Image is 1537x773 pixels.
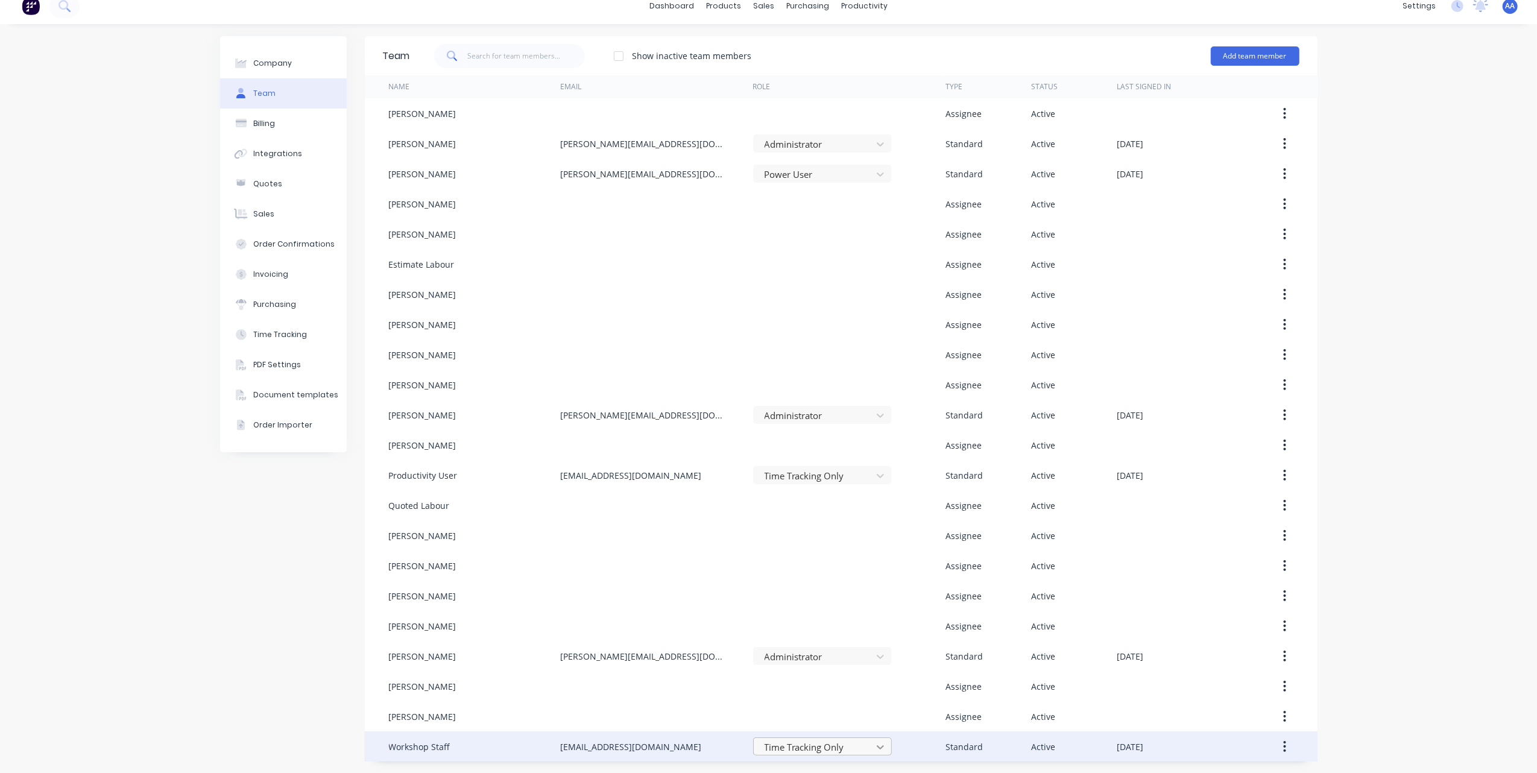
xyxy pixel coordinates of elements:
button: Team [220,78,347,109]
div: Active [1031,349,1055,361]
div: Assignee [945,318,982,331]
div: Assignee [945,499,982,512]
div: Type [945,81,962,92]
button: Time Tracking [220,320,347,350]
div: Active [1031,318,1055,331]
div: Team [383,49,410,63]
div: Name [389,81,410,92]
div: Last signed in [1117,81,1172,92]
div: [DATE] [1117,469,1144,482]
div: Assignee [945,620,982,633]
div: Assignee [945,198,982,210]
div: [PERSON_NAME] [389,288,456,301]
div: Active [1031,710,1055,723]
div: [PERSON_NAME] [389,168,456,180]
div: Active [1031,258,1055,271]
div: Purchasing [253,299,296,310]
div: Assignee [945,228,982,241]
div: Active [1031,137,1055,150]
div: Team [253,88,276,99]
div: [PERSON_NAME] [389,620,456,633]
div: Standard [945,469,983,482]
div: Sales [253,209,274,219]
div: Document templates [253,390,338,400]
div: Assignee [945,590,982,602]
div: Status [1031,81,1058,92]
div: Order Importer [253,420,312,431]
div: [PERSON_NAME] [389,137,456,150]
div: Assignee [945,439,982,452]
div: Role [753,81,771,92]
div: [DATE] [1117,740,1144,753]
div: [EMAIL_ADDRESS][DOMAIN_NAME] [560,469,701,482]
div: Active [1031,650,1055,663]
div: Company [253,58,292,69]
div: [PERSON_NAME] [389,107,456,120]
div: Active [1031,288,1055,301]
button: Add team member [1211,46,1299,66]
div: Active [1031,439,1055,452]
input: Search for team members... [467,44,585,68]
div: Quoted Labour [389,499,450,512]
button: Purchasing [220,289,347,320]
div: Active [1031,680,1055,693]
div: [PERSON_NAME][EMAIL_ADDRESS][DOMAIN_NAME] [560,650,729,663]
div: [PERSON_NAME] [389,409,456,421]
div: [DATE] [1117,168,1144,180]
div: Active [1031,590,1055,602]
div: [PERSON_NAME] [389,650,456,663]
div: Quotes [253,178,282,189]
div: Assignee [945,288,982,301]
div: Active [1031,560,1055,572]
button: Company [220,48,347,78]
button: Sales [220,199,347,229]
div: Assignee [945,560,982,572]
button: Integrations [220,139,347,169]
div: [PERSON_NAME][EMAIL_ADDRESS][DOMAIN_NAME] [560,168,729,180]
div: Standard [945,137,983,150]
div: Email [560,81,581,92]
div: Assignee [945,107,982,120]
div: Active [1031,379,1055,391]
div: [PERSON_NAME][EMAIL_ADDRESS][DOMAIN_NAME] [560,409,729,421]
div: Show inactive team members [633,49,752,62]
div: Active [1031,740,1055,753]
div: Standard [945,740,983,753]
div: Assignee [945,529,982,542]
div: [PERSON_NAME] [389,680,456,693]
div: Active [1031,107,1055,120]
div: Standard [945,650,983,663]
div: Invoicing [253,269,288,280]
div: [PERSON_NAME] [389,228,456,241]
div: Active [1031,198,1055,210]
div: Assignee [945,349,982,361]
div: Workshop Staff [389,740,450,753]
button: Document templates [220,380,347,410]
div: Time Tracking [253,329,307,340]
div: Assignee [945,379,982,391]
button: Quotes [220,169,347,199]
button: PDF Settings [220,350,347,380]
div: [DATE] [1117,650,1144,663]
div: Standard [945,409,983,421]
div: Active [1031,168,1055,180]
div: Active [1031,409,1055,421]
div: [PERSON_NAME] [389,710,456,723]
div: Active [1031,529,1055,542]
div: Assignee [945,258,982,271]
div: Active [1031,499,1055,512]
div: [PERSON_NAME] [389,349,456,361]
button: Billing [220,109,347,139]
div: Standard [945,168,983,180]
div: Active [1031,469,1055,482]
div: Billing [253,118,275,129]
div: PDF Settings [253,359,301,370]
div: [PERSON_NAME][EMAIL_ADDRESS][DOMAIN_NAME] [560,137,729,150]
button: Order Importer [220,410,347,440]
button: Order Confirmations [220,229,347,259]
div: [DATE] [1117,137,1144,150]
div: [PERSON_NAME] [389,590,456,602]
div: [PERSON_NAME] [389,318,456,331]
div: Integrations [253,148,302,159]
div: Active [1031,228,1055,241]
